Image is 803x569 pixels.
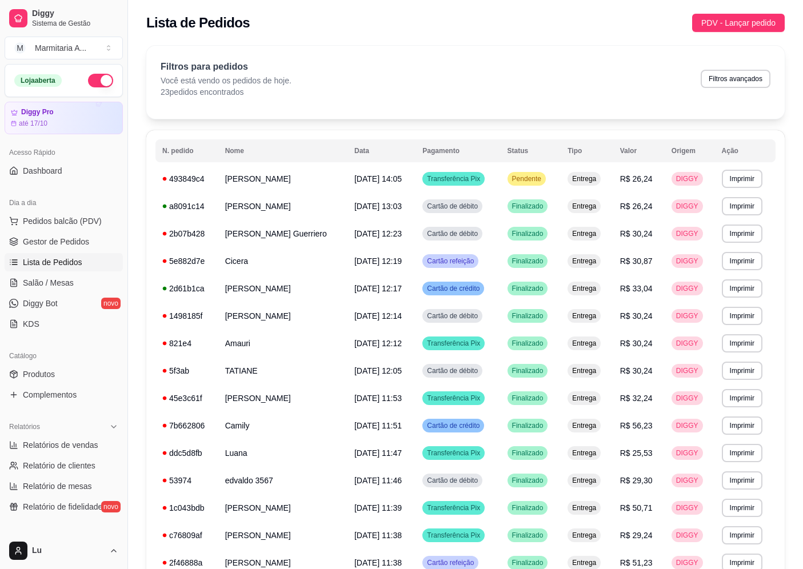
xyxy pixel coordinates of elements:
span: Entrega [570,284,598,293]
span: [DATE] 12:14 [354,311,402,320]
div: 45e3c61f [162,392,211,404]
th: Ação [715,139,776,162]
a: Relatório de clientes [5,456,123,475]
span: [DATE] 13:03 [354,202,402,211]
span: DIGGY [674,284,701,293]
td: [PERSON_NAME] [218,494,347,522]
span: [DATE] 11:46 [354,476,402,485]
button: Imprimir [722,362,762,380]
button: Filtros avançados [701,70,770,88]
span: DIGGY [674,503,701,512]
span: Finalizado [510,366,546,375]
span: Finalizado [510,476,546,485]
span: R$ 51,23 [620,558,653,567]
td: Amauri [218,330,347,357]
span: Pedidos balcão (PDV) [23,215,102,227]
span: Cartão de crédito [425,421,482,430]
span: R$ 29,30 [620,476,653,485]
span: Entrega [570,202,598,211]
button: Select a team [5,37,123,59]
span: Entrega [570,531,598,540]
span: R$ 25,53 [620,448,653,458]
div: 2b07b428 [162,228,211,239]
span: [DATE] 12:19 [354,257,402,266]
span: DIGGY [674,448,701,458]
span: Entrega [570,421,598,430]
span: Entrega [570,311,598,320]
td: TATIANE [218,357,347,384]
a: KDS [5,315,123,333]
span: Entrega [570,366,598,375]
span: DIGGY [674,366,701,375]
a: Diggy Proaté 17/10 [5,102,123,134]
span: DIGGY [674,476,701,485]
td: Camily [218,412,347,439]
td: [PERSON_NAME] [218,165,347,193]
span: Finalizado [510,311,546,320]
span: Transferência Pix [425,394,482,403]
span: Produtos [23,368,55,380]
span: Relatório de fidelidade [23,501,102,512]
span: Diggy [32,9,118,19]
span: DIGGY [674,311,701,320]
p: Você está vendo os pedidos de hoje. [161,75,291,86]
span: Sistema de Gestão [32,19,118,28]
a: Diggy Botnovo [5,294,123,312]
div: Loja aberta [14,74,62,87]
a: Dashboard [5,162,123,180]
a: Relatórios de vendas [5,436,123,454]
span: Cartão de débito [425,366,480,375]
button: Imprimir [722,444,762,462]
article: até 17/10 [19,119,47,128]
td: [PERSON_NAME] [218,384,347,412]
span: Lista de Pedidos [23,257,82,268]
span: [DATE] 11:38 [354,531,402,540]
span: Entrega [570,394,598,403]
span: Cartão de débito [425,229,480,238]
span: [DATE] 11:53 [354,394,402,403]
span: DIGGY [674,394,701,403]
span: R$ 33,04 [620,284,653,293]
div: 493849c4 [162,173,211,185]
span: R$ 26,24 [620,202,653,211]
span: R$ 50,71 [620,503,653,512]
span: DIGGY [674,202,701,211]
span: Cartão de débito [425,476,480,485]
th: Nome [218,139,347,162]
span: Finalizado [510,448,546,458]
div: Marmitaria A ... [35,42,86,54]
th: Data [347,139,416,162]
span: R$ 30,24 [620,339,653,348]
th: Status [501,139,561,162]
span: Finalizado [510,339,546,348]
a: Relatório de mesas [5,477,123,495]
span: [DATE] 11:38 [354,558,402,567]
button: Lu [5,537,123,564]
span: Lu [32,546,105,556]
div: Dia a dia [5,194,123,212]
td: [PERSON_NAME] [218,275,347,302]
a: Gestor de Pedidos [5,233,123,251]
span: Finalizado [510,284,546,293]
span: Relatório de mesas [23,480,92,492]
th: Origem [665,139,715,162]
div: 2d61b1ca [162,283,211,294]
span: Pendente [510,174,544,183]
span: R$ 30,24 [620,311,653,320]
span: Entrega [570,174,598,183]
td: edvaldo 3567 [218,467,347,494]
span: Transferência Pix [425,448,482,458]
span: Finalizado [510,394,546,403]
div: 1498185f [162,310,211,322]
span: Complementos [23,389,77,400]
div: 7b662806 [162,420,211,431]
span: [DATE] 12:05 [354,366,402,375]
span: Transferência Pix [425,339,482,348]
p: Filtros para pedidos [161,60,291,74]
td: Cicera [218,247,347,275]
span: Relatório de clientes [23,460,95,471]
td: [PERSON_NAME] [218,302,347,330]
button: Imprimir [722,526,762,544]
span: R$ 30,87 [620,257,653,266]
th: Valor [613,139,665,162]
